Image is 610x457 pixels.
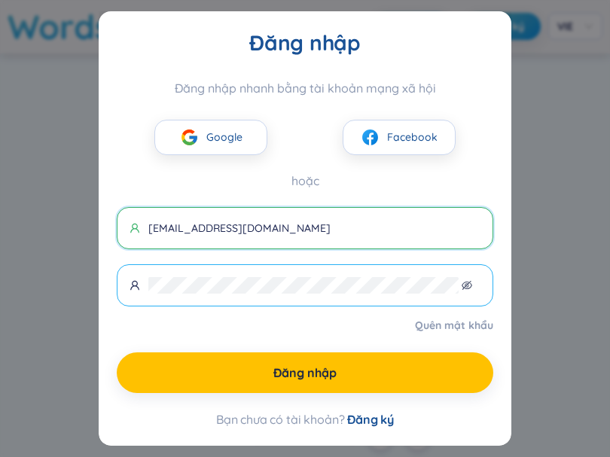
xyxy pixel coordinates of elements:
img: facebook [361,128,380,147]
button: Đăng nhập [117,352,493,393]
span: Đăng ký [347,412,394,427]
a: Quên mật khẩu [415,318,493,333]
button: facebookFacebook [343,120,456,155]
div: Đăng nhập [117,29,493,56]
span: eye-invisible [462,280,472,291]
span: user [130,223,140,233]
span: user [130,280,140,291]
button: googleGoogle [154,120,267,155]
div: Đăng nhập nhanh bằng tài khoản mạng xã hội [117,81,493,96]
span: Facebook [387,129,438,145]
input: Tên đăng nhập hoặc Email [148,220,480,236]
img: google [180,128,199,147]
span: Google [206,129,242,145]
span: Đăng nhập [273,364,337,381]
div: hoặc [117,172,493,190]
div: Bạn chưa có tài khoản? [117,411,493,428]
